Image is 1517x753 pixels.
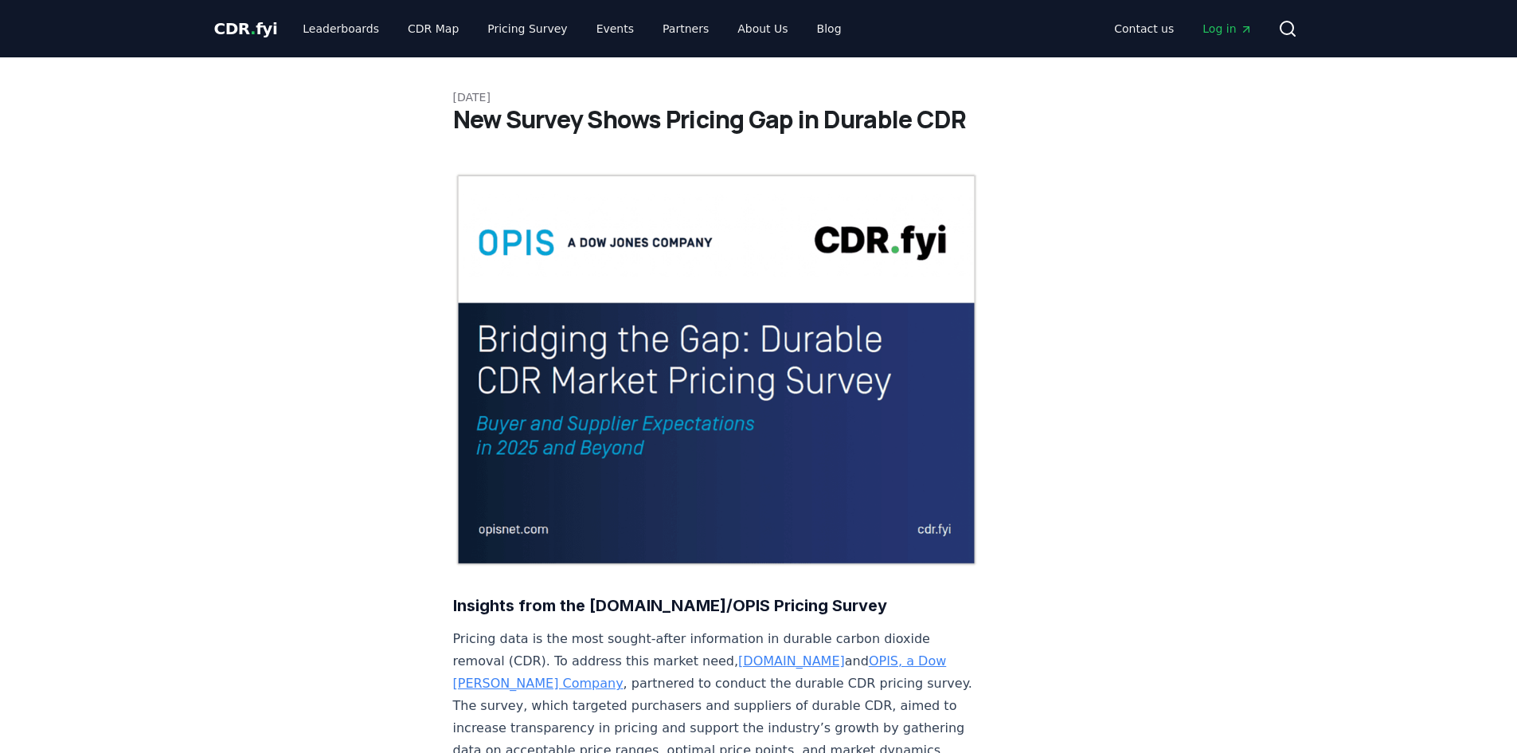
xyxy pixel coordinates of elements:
[453,105,1065,134] h1: New Survey Shows Pricing Gap in Durable CDR
[725,14,800,43] a: About Us
[453,596,887,615] strong: Insights from the [DOMAIN_NAME]/OPIS Pricing Survey
[290,14,854,43] nav: Main
[453,172,980,567] img: blog post image
[584,14,647,43] a: Events
[214,18,278,40] a: CDR.fyi
[1190,14,1265,43] a: Log in
[738,653,845,669] a: [DOMAIN_NAME]
[1101,14,1187,43] a: Contact us
[395,14,471,43] a: CDR Map
[1202,21,1252,37] span: Log in
[250,19,256,38] span: .
[475,14,580,43] a: Pricing Survey
[804,14,854,43] a: Blog
[1101,14,1265,43] nav: Main
[453,89,1065,105] p: [DATE]
[214,19,278,38] span: CDR fyi
[290,14,392,43] a: Leaderboards
[650,14,721,43] a: Partners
